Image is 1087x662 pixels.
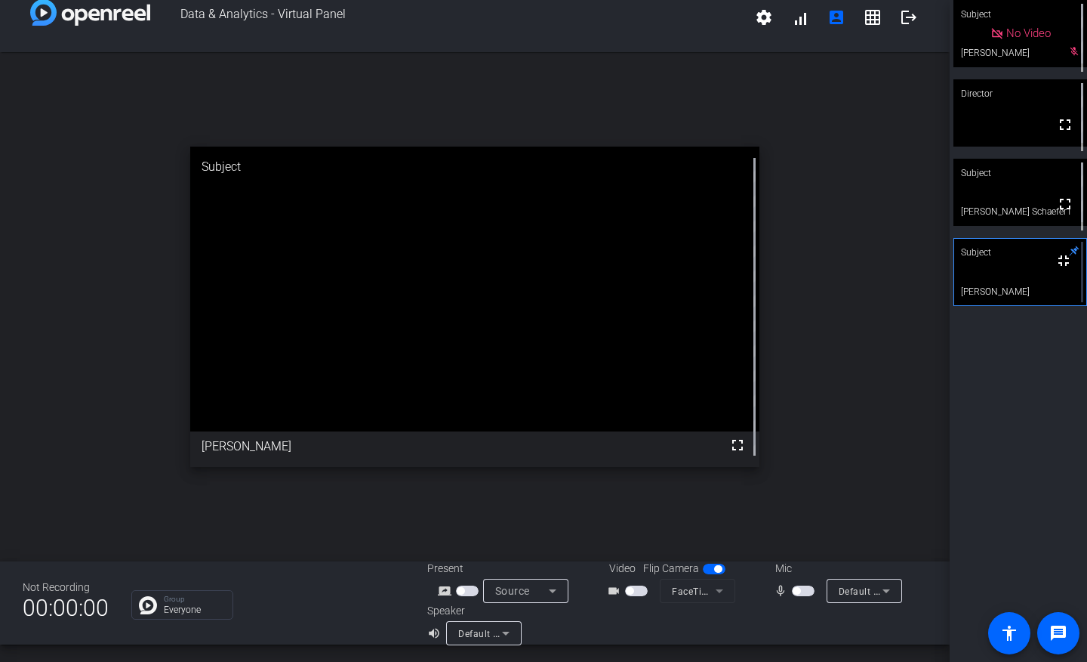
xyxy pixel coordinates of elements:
[1049,624,1067,642] mat-icon: message
[643,561,699,577] span: Flip Camera
[1000,624,1018,642] mat-icon: accessibility
[1055,252,1073,270] mat-icon: fullscreen_exit
[438,582,456,600] mat-icon: screen_share_outline
[774,582,792,600] mat-icon: mic_none
[1056,195,1074,213] mat-icon: fullscreen
[190,147,760,187] div: Subject
[953,238,1087,267] div: Subject
[728,436,747,454] mat-icon: fullscreen
[139,596,157,614] img: Chat Icon
[900,8,918,26] mat-icon: logout
[760,561,911,577] div: Mic
[427,561,578,577] div: Present
[23,589,109,626] span: 00:00:00
[827,8,845,26] mat-icon: account_box
[458,627,534,639] span: Default - AirPods
[427,603,518,619] div: Speaker
[953,79,1087,108] div: Director
[495,585,530,597] span: Source
[609,561,636,577] span: Video
[427,624,445,642] mat-icon: volume_up
[1056,116,1074,134] mat-icon: fullscreen
[839,585,914,597] span: Default - AirPods
[164,605,225,614] p: Everyone
[607,582,625,600] mat-icon: videocam_outline
[755,8,773,26] mat-icon: settings
[864,8,882,26] mat-icon: grid_on
[164,595,225,603] p: Group
[23,580,109,595] div: Not Recording
[953,159,1087,187] div: Subject
[1006,26,1051,40] span: No Video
